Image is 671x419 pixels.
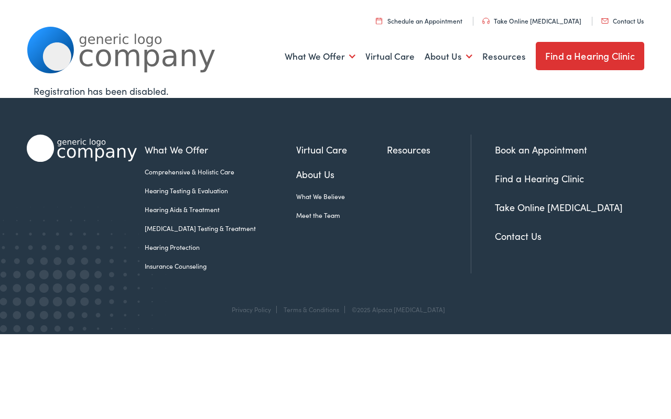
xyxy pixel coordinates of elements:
a: Hearing Protection [145,242,296,252]
a: About Us [425,37,472,76]
a: Privacy Policy [232,305,271,314]
a: Contact Us [601,16,644,25]
a: Schedule an Appointment [376,16,462,25]
div: ©2025 Alpaca [MEDICAL_DATA] [347,306,445,313]
a: Hearing Aids & Treatment [145,205,296,214]
a: Virtual Care [296,142,387,157]
a: Contact Us [495,229,542,242]
div: Registration has been disabled. [34,84,637,98]
a: Terms & Conditions [284,305,339,314]
a: What We Offer [285,37,355,76]
img: utility icon [601,18,609,24]
a: What We Offer [145,142,296,157]
a: Take Online [MEDICAL_DATA] [495,201,623,214]
a: Virtual Care [365,37,415,76]
a: About Us [296,167,387,181]
a: Insurance Counseling [145,261,296,271]
a: Take Online [MEDICAL_DATA] [482,16,581,25]
a: Resources [387,142,471,157]
a: Resources [482,37,526,76]
a: [MEDICAL_DATA] Testing & Treatment [145,224,296,233]
a: Find a Hearing Clinic [495,172,584,185]
img: utility icon [482,18,490,24]
a: What We Believe [296,192,387,201]
a: Meet the Team [296,211,387,220]
img: utility icon [376,17,382,24]
a: Comprehensive & Holistic Care [145,167,296,177]
img: Alpaca Audiology [27,135,137,162]
a: Hearing Testing & Evaluation [145,186,296,195]
a: Book an Appointment [495,143,587,156]
a: Find a Hearing Clinic [536,42,644,70]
